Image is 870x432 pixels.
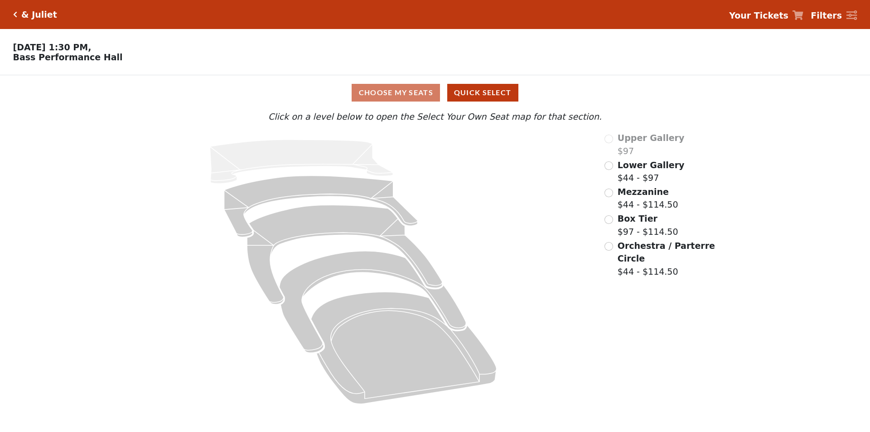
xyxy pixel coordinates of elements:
[618,159,685,184] label: $44 - $97
[224,176,418,238] path: Lower Gallery - Seats Available: 93
[13,11,17,18] a: Click here to go back to filters
[618,239,716,278] label: $44 - $114.50
[811,9,857,22] a: Filters
[618,185,678,211] label: $44 - $114.50
[210,140,393,184] path: Upper Gallery - Seats Available: 0
[729,9,803,22] a: Your Tickets
[618,187,669,197] span: Mezzanine
[21,10,57,20] h5: & Juliet
[618,131,685,157] label: $97
[447,84,518,102] button: Quick Select
[115,110,755,123] p: Click on a level below to open the Select Your Own Seat map for that section.
[618,241,715,264] span: Orchestra / Parterre Circle
[811,10,842,20] strong: Filters
[729,10,788,20] strong: Your Tickets
[618,133,685,143] span: Upper Gallery
[618,212,678,238] label: $97 - $114.50
[618,160,685,170] span: Lower Gallery
[618,214,657,223] span: Box Tier
[311,292,497,404] path: Orchestra / Parterre Circle - Seats Available: 44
